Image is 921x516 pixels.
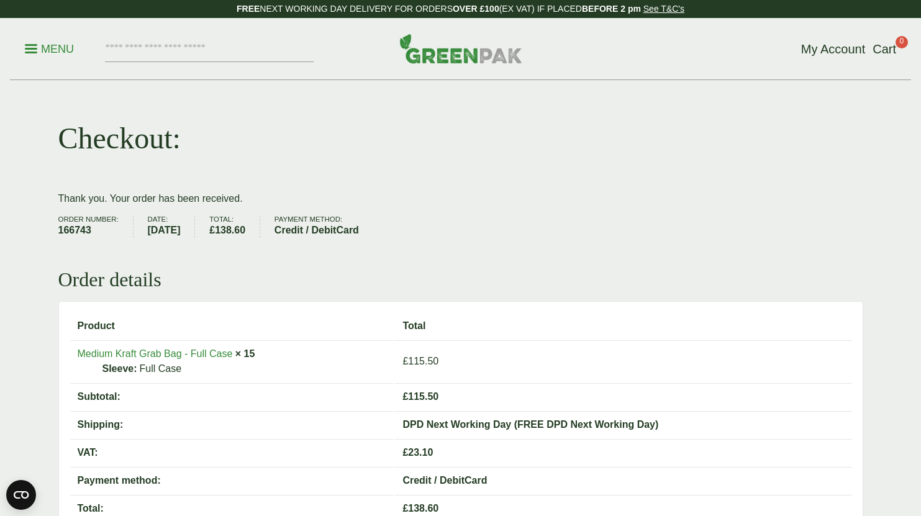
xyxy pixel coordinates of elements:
li: Payment method: [274,216,373,238]
span: My Account [801,42,865,56]
span: 115.50 [402,391,438,402]
bdi: 115.50 [402,356,438,366]
span: £ [209,225,215,235]
h2: Order details [58,268,863,291]
span: 0 [896,36,908,48]
span: 23.10 [402,447,433,458]
strong: BEFORE 2 pm [582,4,641,14]
span: 138.60 [402,503,438,514]
a: My Account [801,40,865,58]
li: Date: [147,216,195,238]
strong: Credit / DebitCard [274,223,359,238]
th: Total [395,313,851,339]
li: Total: [209,216,260,238]
h1: Checkout: [58,120,181,156]
span: £ [402,503,408,514]
th: Subtotal: [70,383,394,410]
a: Menu [25,42,74,54]
strong: FREE [237,4,260,14]
strong: × 15 [235,348,255,359]
span: £ [402,391,408,402]
strong: OVER £100 [453,4,499,14]
strong: Sleeve: [102,361,137,376]
span: £ [402,356,408,366]
th: Payment method: [70,467,394,494]
bdi: 138.60 [209,225,245,235]
p: Menu [25,42,74,57]
a: Medium Kraft Grab Bag - Full Case [78,348,233,359]
th: VAT: [70,439,394,466]
img: GreenPak Supplies [399,34,522,63]
span: £ [402,447,408,458]
strong: [DATE] [147,223,180,238]
strong: 166743 [58,223,119,238]
a: Cart 0 [873,40,896,58]
th: Product [70,313,394,339]
p: Full Case [102,361,387,376]
span: Cart [873,42,896,56]
li: Order number: [58,216,134,238]
button: Open CMP widget [6,480,36,510]
p: Thank you. Your order has been received. [58,191,863,206]
th: Shipping: [70,411,394,438]
td: Credit / DebitCard [395,467,851,494]
a: See T&C's [643,4,684,14]
td: DPD Next Working Day (FREE DPD Next Working Day) [395,411,851,438]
